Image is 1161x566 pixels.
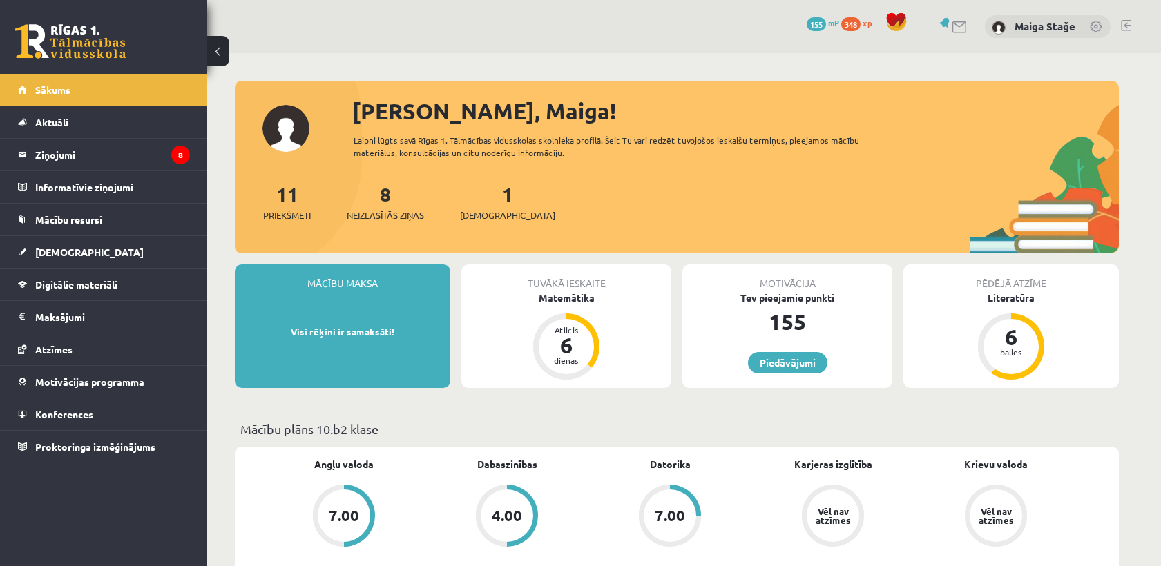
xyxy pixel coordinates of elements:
a: Literatūra 6 balles [903,291,1119,382]
span: Motivācijas programma [35,375,144,388]
a: Maksājumi [18,301,190,333]
span: Proktoringa izmēģinājums [35,440,155,453]
a: 1[DEMOGRAPHIC_DATA] [460,182,555,222]
a: Aktuāli [18,106,190,138]
span: Aktuāli [35,116,68,128]
legend: Informatīvie ziņojumi [35,171,190,203]
a: Krievu valoda [964,457,1028,471]
div: Mācību maksa [235,264,450,291]
div: Motivācija [682,264,892,291]
span: Mācību resursi [35,213,102,226]
span: Konferences [35,408,93,420]
a: Rīgas 1. Tālmācības vidusskola [15,24,126,59]
a: Digitālie materiāli [18,269,190,300]
a: Matemātika Atlicis 6 dienas [461,291,671,382]
a: Karjeras izglītība [794,457,872,471]
div: Tev pieejamie punkti [682,291,892,305]
a: Vēl nav atzīmes [751,485,914,549]
a: 8Neizlasītās ziņas [347,182,424,222]
span: [DEMOGRAPHIC_DATA] [35,246,144,258]
div: Pēdējā atzīme [903,264,1119,291]
div: balles [990,348,1032,356]
a: 155 mP [807,17,839,28]
a: Dabaszinības [477,457,537,471]
a: Angļu valoda [314,457,374,471]
div: Literatūra [903,291,1119,305]
a: Mācību resursi [18,204,190,235]
span: Priekšmeti [263,208,311,222]
span: Sākums [35,84,70,96]
a: 11Priekšmeti [263,182,311,222]
p: Visi rēķini ir samaksāti! [242,325,443,339]
a: Vēl nav atzīmes [914,485,1077,549]
span: Digitālie materiāli [35,278,117,291]
a: Atzīmes [18,333,190,365]
span: Neizlasītās ziņas [347,208,424,222]
div: 155 [682,305,892,338]
a: 4.00 [425,485,588,549]
legend: Ziņojumi [35,139,190,170]
img: Maiga Stağe [992,21,1006,35]
a: 348 xp [841,17,879,28]
a: Motivācijas programma [18,366,190,398]
i: 8 [171,146,190,164]
div: Tuvākā ieskaite [461,264,671,291]
a: 7.00 [262,485,425,549]
div: 4.00 [492,508,522,523]
div: Vēl nav atzīmes [977,507,1015,525]
div: 6 [990,326,1032,348]
a: Informatīvie ziņojumi [18,171,190,203]
span: 155 [807,17,826,31]
a: [DEMOGRAPHIC_DATA] [18,236,190,268]
span: mP [828,17,839,28]
a: Ziņojumi8 [18,139,190,170]
legend: Maksājumi [35,301,190,333]
a: 7.00 [588,485,751,549]
a: Datorika [650,457,691,471]
p: Mācību plāns 10.b2 klase [240,420,1113,438]
a: Sākums [18,74,190,106]
div: Vēl nav atzīmes [814,507,852,525]
span: 348 [841,17,861,31]
span: xp [863,17,872,28]
div: Laipni lūgts savā Rīgas 1. Tālmācības vidusskolas skolnieka profilā. Šeit Tu vari redzēt tuvojošo... [354,134,884,159]
div: 7.00 [655,508,685,523]
span: [DEMOGRAPHIC_DATA] [460,208,555,222]
div: Atlicis [546,326,587,334]
div: [PERSON_NAME], Maiga! [352,95,1119,128]
div: dienas [546,356,587,364]
span: Atzīmes [35,343,73,355]
a: Proktoringa izmēģinājums [18,431,190,462]
a: Konferences [18,398,190,430]
div: 7.00 [329,508,359,523]
div: 6 [546,334,587,356]
a: Maiga Stağe [1015,19,1075,33]
div: Matemātika [461,291,671,305]
a: Piedāvājumi [748,352,827,373]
